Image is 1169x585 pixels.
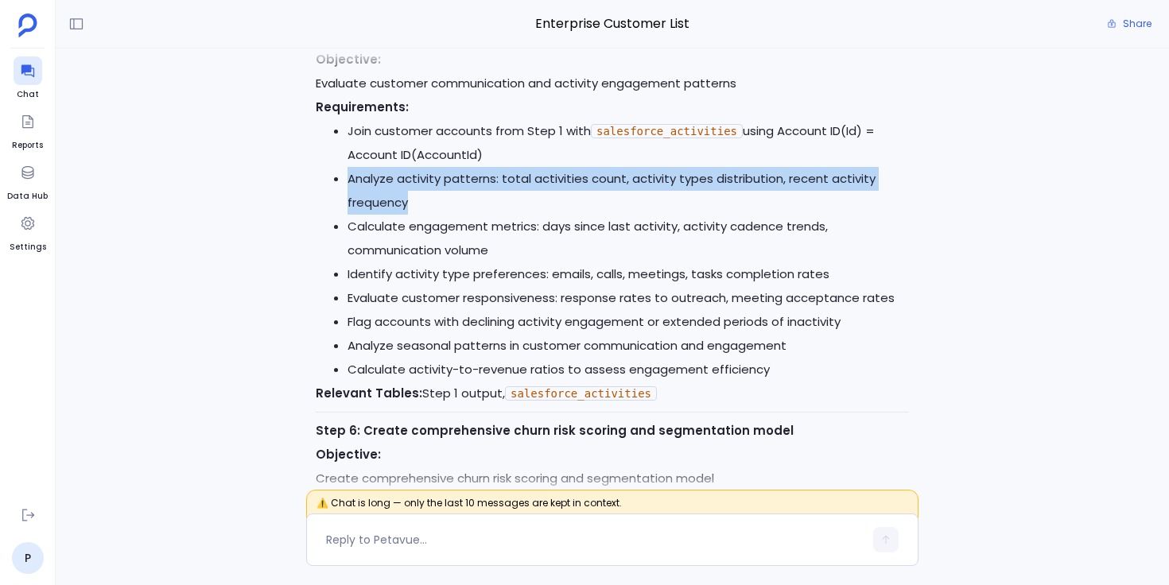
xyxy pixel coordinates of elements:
[306,14,918,34] span: Enterprise Customer List
[505,386,657,401] code: salesforce_activities
[18,14,37,37] img: petavue logo
[348,334,909,358] li: Analyze seasonal patterns in customer communication and engagement
[12,139,43,152] span: Reports
[316,443,909,490] p: Create comprehensive churn risk scoring and segmentation model
[316,422,794,439] strong: Step 6: Create comprehensive churn risk scoring and segmentation model
[12,542,44,574] a: P
[1097,13,1161,35] button: Share
[14,56,42,101] a: Chat
[316,382,909,405] p: Step 1 output,
[348,286,909,310] li: Evaluate customer responsiveness: response rates to outreach, meeting acceptance rates
[316,446,381,463] strong: Objective:
[348,310,909,334] li: Flag accounts with declining activity engagement or extended periods of inactivity
[10,209,46,254] a: Settings
[316,99,409,115] strong: Requirements:
[10,241,46,254] span: Settings
[12,107,43,152] a: Reports
[348,358,909,382] li: Calculate activity-to-revenue ratios to assess engagement efficiency
[7,158,48,203] a: Data Hub
[306,490,918,526] span: ⚠️ Chat is long — only the last 10 messages are kept in context.
[348,215,909,262] li: Calculate engagement metrics: days since last activity, activity cadence trends, communication vo...
[348,262,909,286] li: Identify activity type preferences: emails, calls, meetings, tasks completion rates
[7,190,48,203] span: Data Hub
[316,385,422,401] strong: Relevant Tables:
[591,124,743,138] code: salesforce_activities
[14,88,42,101] span: Chat
[348,119,909,167] li: Join customer accounts from Step 1 with using Account ID(Id) = Account ID(AccountId)
[348,167,909,215] li: Analyze activity patterns: total activities count, activity types distribution, recent activity f...
[1123,17,1152,30] span: Share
